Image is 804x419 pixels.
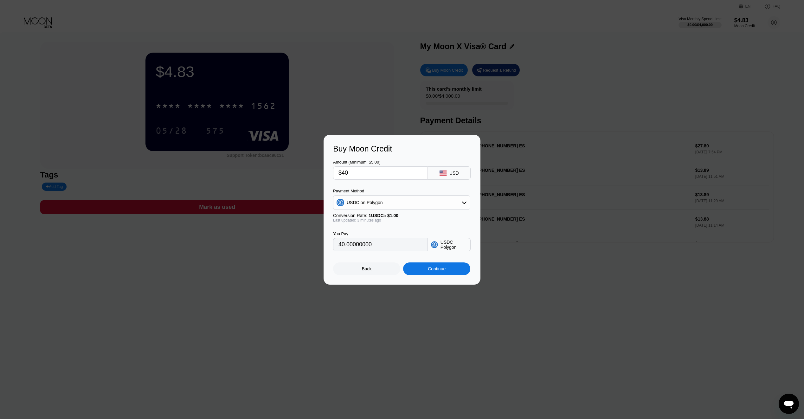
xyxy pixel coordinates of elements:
div: Last updated: 3 minutes ago [333,218,470,222]
input: $0.00 [338,167,422,179]
div: Amount (Minimum: $5.00) [333,160,428,164]
div: USDC on Polygon [347,200,383,205]
div: USDC Polygon [441,240,467,250]
div: You Pay [333,231,428,236]
div: Conversion Rate: [333,213,470,218]
div: Back [362,266,372,271]
div: USDC on Polygon [333,196,470,209]
div: Buy Moon Credit [333,144,471,153]
div: Payment Method [333,189,470,193]
div: Back [333,262,400,275]
div: Continue [403,262,470,275]
div: USD [449,171,459,176]
div: Continue [428,266,446,271]
span: 1 USDC ≈ $1.00 [369,213,398,218]
iframe: Кнопка запуска окна обмена сообщениями [779,394,799,414]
